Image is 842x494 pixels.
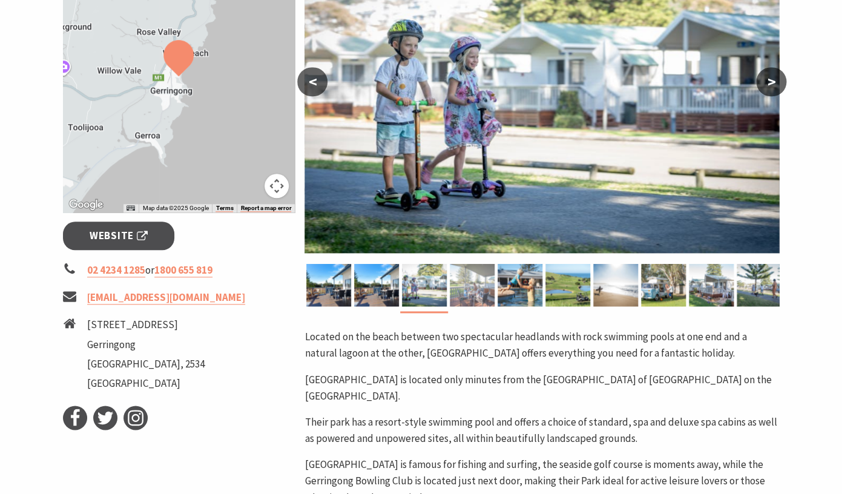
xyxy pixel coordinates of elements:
[87,263,145,277] a: 02 4234 1285
[498,264,542,306] img: Swimming Pool - Werri Beach Holiday Park
[593,264,638,306] img: Surfing Spot, Werri Beach Holiday Park
[240,205,291,212] a: Report a map error
[756,67,786,96] button: >
[402,264,447,306] img: Werri Beach Holiday Park, Gerringong
[306,264,351,306] img: Cabin deck at Werri Beach Holiday Park
[87,337,205,353] li: Gerringong
[90,228,148,244] span: Website
[66,197,106,212] img: Google
[304,372,779,404] p: [GEOGRAPHIC_DATA] is located only minutes from the [GEOGRAPHIC_DATA] of [GEOGRAPHIC_DATA] on the ...
[63,222,175,250] a: Website
[545,264,590,306] img: Werri Beach Holiday Park
[641,264,686,306] img: Werri Beach Holiday Park, Gerringong
[689,264,734,306] img: Werri Beach Holiday Park, Dog Friendly
[297,67,327,96] button: <
[87,291,245,305] a: [EMAIL_ADDRESS][DOMAIN_NAME]
[63,262,295,278] li: or
[265,174,289,198] button: Map camera controls
[87,375,205,392] li: [GEOGRAPHIC_DATA]
[304,329,779,361] p: Located on the beach between two spectacular headlands with rock swimming pools at one end and a ...
[154,263,212,277] a: 1800 655 819
[304,414,779,447] p: Their park has a resort-style swimming pool and offers a choice of standard, spa and deluxe spa c...
[127,204,135,212] button: Keyboard shortcuts
[87,356,205,372] li: [GEOGRAPHIC_DATA], 2534
[354,264,399,306] img: Cabin deck at Werri Beach Holiday Park
[450,264,495,306] img: Private Balcony - Holiday Cabin Werri Beach Holiday Park
[142,205,208,211] span: Map data ©2025 Google
[737,264,781,306] img: Werri Beach Holiday Park - Dog Friendly
[215,205,233,212] a: Terms (opens in new tab)
[87,317,205,333] li: [STREET_ADDRESS]
[66,197,106,212] a: Open this area in Google Maps (opens a new window)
